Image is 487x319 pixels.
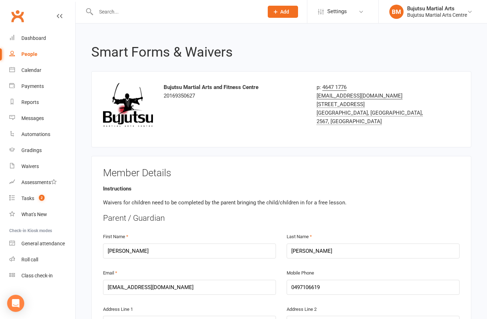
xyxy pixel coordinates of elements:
a: Messages [9,110,75,126]
input: Search... [94,7,258,17]
a: Roll call [9,252,75,268]
a: What's New [9,206,75,223]
h3: Member Details [103,168,460,179]
div: Calendar [21,67,41,73]
div: General attendance [21,241,65,246]
label: Address Line 2 [287,306,317,313]
div: p: [317,83,428,91]
div: Bujutsu Martial Arts Centre [407,12,467,18]
label: Mobile Phone [287,270,314,277]
div: Assessments [21,179,57,185]
div: Parent / Guardian [103,213,460,224]
div: Payments [21,83,44,89]
div: Open Intercom Messenger [7,295,24,312]
strong: Bujutsu Martial Arts and Fitness Centre [164,84,258,90]
div: Class check-in [21,273,53,278]
a: Gradings [9,142,75,158]
div: Automations [21,131,50,137]
button: Add [268,6,298,18]
label: First Name [103,233,128,241]
div: Bujutsu Martial Arts [407,5,467,12]
p: Waivers for children need to be completed by the parent bringing the child/children in for a free... [103,198,460,207]
a: Class kiosk mode [9,268,75,284]
label: Email [103,270,117,277]
a: Automations [9,126,75,142]
a: Assessments [9,174,75,190]
div: Roll call [21,257,38,262]
a: Reports [9,94,75,110]
label: Address Line 1 [103,306,133,313]
div: People [21,51,37,57]
a: People [9,46,75,62]
a: Clubworx [9,7,26,25]
span: 2 [39,195,45,201]
div: BM [389,5,404,19]
h2: Smart Forms & Waivers [91,45,471,60]
a: Waivers [9,158,75,174]
div: Tasks [21,195,34,201]
div: Dashboard [21,35,46,41]
a: Payments [9,78,75,94]
a: Calendar [9,62,75,78]
div: Waivers [21,163,39,169]
span: Settings [327,4,347,20]
div: Gradings [21,147,42,153]
div: Reports [21,99,39,105]
div: Messages [21,115,44,121]
span: Add [280,9,289,15]
a: Dashboard [9,30,75,46]
a: General attendance kiosk mode [9,236,75,252]
a: Tasks 2 [9,190,75,206]
div: What's New [21,211,47,217]
img: image1494389336.png [103,83,153,127]
label: Last Name [287,233,312,241]
strong: Instructions [103,185,132,192]
div: 20169350627 [164,83,306,100]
